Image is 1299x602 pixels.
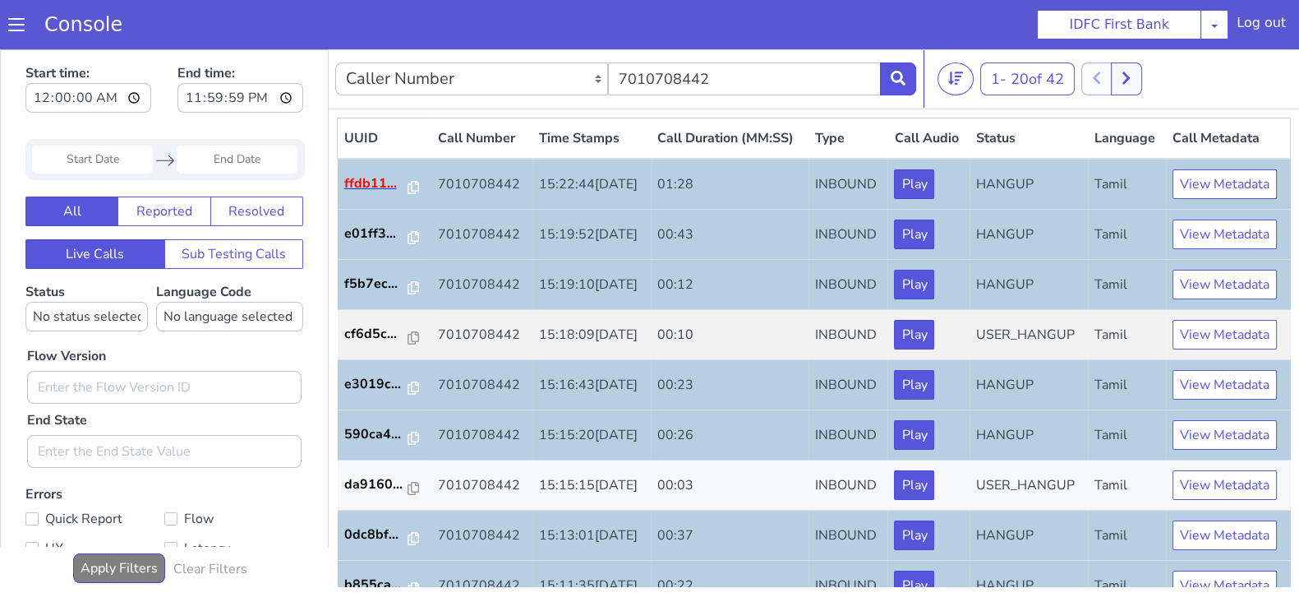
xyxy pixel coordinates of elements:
select: Language Code [156,252,303,282]
button: Play [894,471,934,501]
p: b855ca... [344,526,408,545]
td: 7010708442 [431,461,532,512]
label: End time: [177,9,303,68]
th: UUID [338,69,431,110]
input: Enter the Caller Number [608,13,881,46]
input: Enter the End State Value [27,386,302,419]
button: Play [894,170,934,200]
a: b855ca... [344,526,425,545]
td: Tamil [1088,411,1166,461]
td: INBOUND [808,461,887,512]
td: INBOUND [808,211,887,261]
td: INBOUND [808,109,887,160]
button: Resolved [210,147,303,177]
td: HANGUP [970,211,1088,261]
p: ffdb11... [344,124,408,144]
td: Tamil [1088,361,1166,411]
button: IDFC First Bank [1037,10,1201,39]
td: INBOUND [808,361,887,411]
button: Play [894,421,934,451]
a: e3019c... [344,325,425,345]
th: Status [970,69,1088,110]
td: Tamil [1088,109,1166,160]
td: 00:37 [651,461,809,512]
label: Flow Version [27,297,106,317]
input: Enter the Flow Version ID [27,322,302,354]
td: INBOUND [808,311,887,361]
p: 0dc8bf... [344,475,408,495]
p: da9160... [344,425,408,445]
th: Call Duration (MM:SS) [651,69,809,110]
button: All [25,147,118,177]
button: Play [894,371,934,401]
td: INBOUND [808,261,887,311]
td: HANGUP [970,361,1088,411]
button: Reported [117,147,210,177]
p: e3019c... [344,325,408,345]
div: Log out [1237,13,1286,39]
label: Quick Report [25,458,164,481]
th: Time Stamps [532,69,651,110]
td: Tamil [1088,461,1166,512]
td: Tamil [1088,160,1166,211]
td: Tamil [1088,261,1166,311]
a: 0dc8bf... [344,475,425,495]
td: 00:43 [651,160,809,211]
td: 15:19:10[DATE] [532,211,651,261]
h6: Clear Filters [173,512,247,528]
button: View Metadata [1172,271,1277,300]
label: Latency [164,488,303,511]
th: Call Metadata [1166,69,1290,110]
button: View Metadata [1172,371,1277,401]
td: INBOUND [808,512,887,562]
td: USER_HANGUP [970,411,1088,461]
p: e01ff3... [344,174,408,194]
a: da9160... [344,425,425,445]
th: Language [1088,69,1166,110]
td: 15:15:15[DATE] [532,411,651,461]
a: e01ff3... [344,174,425,194]
button: Sub Testing Calls [164,190,304,220]
td: 00:22 [651,512,809,562]
button: View Metadata [1172,521,1277,551]
td: 01:28 [651,109,809,160]
button: Live Calls [25,190,165,220]
button: Play [894,120,934,150]
label: End State [27,361,87,381]
td: 15:15:20[DATE] [532,361,651,411]
p: 590ca4... [344,375,408,395]
button: View Metadata [1172,170,1277,200]
td: 15:22:44[DATE] [532,109,651,160]
input: Start time: [25,34,151,63]
button: Play [894,521,934,551]
td: 7010708442 [431,261,532,311]
td: HANGUP [970,109,1088,160]
td: 00:10 [651,261,809,311]
p: cf6d5c... [344,275,408,294]
input: End time: [177,34,303,63]
td: HANGUP [970,160,1088,211]
td: 15:19:52[DATE] [532,160,651,211]
p: f5b7ec... [344,225,408,244]
td: Tamil [1088,211,1166,261]
label: Status [25,234,148,282]
td: INBOUND [808,160,887,211]
td: 7010708442 [431,160,532,211]
button: Play [894,220,934,250]
td: 7010708442 [431,211,532,261]
label: Start time: [25,9,151,68]
td: HANGUP [970,311,1088,361]
button: Play [894,321,934,350]
td: Tamil [1088,512,1166,562]
td: INBOUND [808,411,887,461]
th: Call Number [431,69,532,110]
td: 00:12 [651,211,809,261]
th: Call Audio [887,69,969,110]
button: View Metadata [1172,120,1277,150]
a: cf6d5c... [344,275,425,294]
td: 7010708442 [431,411,532,461]
button: View Metadata [1172,471,1277,501]
a: Console [25,13,142,36]
td: 15:16:43[DATE] [532,311,651,361]
select: Status [25,252,148,282]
